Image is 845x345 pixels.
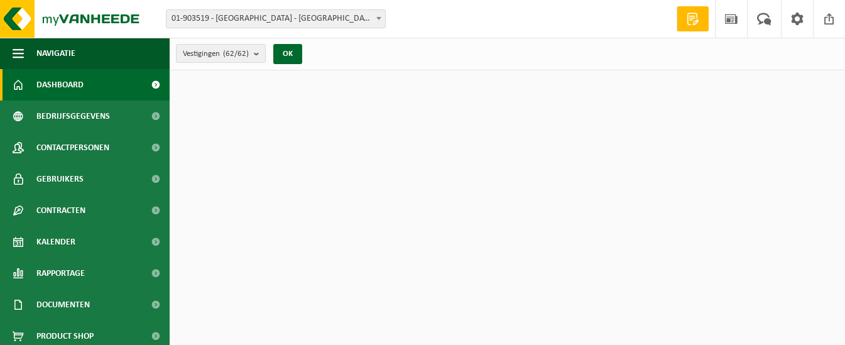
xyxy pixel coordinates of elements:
span: Bedrijfsgegevens [36,101,110,132]
span: Dashboard [36,69,84,101]
button: OK [273,44,302,64]
span: Contactpersonen [36,132,109,163]
span: Vestigingen [183,45,249,63]
span: Gebruikers [36,163,84,195]
span: Contracten [36,195,85,226]
count: (62/62) [223,50,249,58]
button: Vestigingen(62/62) [176,44,266,63]
span: Rapportage [36,258,85,289]
span: 01-903519 - FRIGRO NV - MOORSELE [166,9,386,28]
span: Kalender [36,226,75,258]
span: Documenten [36,289,90,320]
span: 01-903519 - FRIGRO NV - MOORSELE [166,10,385,28]
span: Navigatie [36,38,75,69]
